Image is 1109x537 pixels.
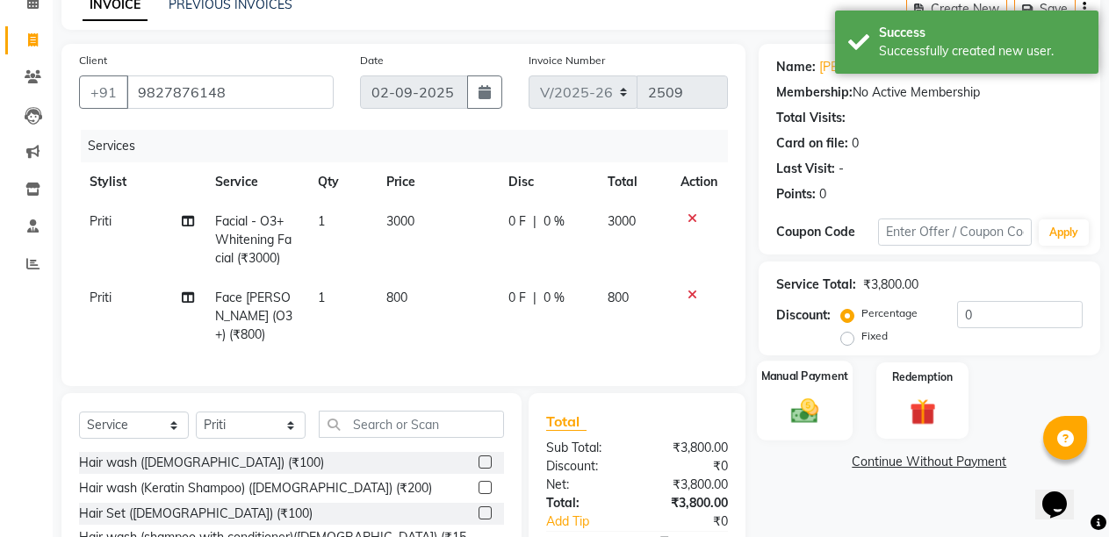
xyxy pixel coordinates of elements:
[79,162,205,202] th: Stylist
[533,439,637,457] div: Sub Total:
[533,512,654,531] a: Add Tip
[79,53,107,68] label: Client
[79,505,313,523] div: Hair Set ([DEMOGRAPHIC_DATA]) (₹100)
[318,290,325,305] span: 1
[544,289,565,307] span: 0 %
[1035,467,1091,519] iframe: chat widget
[126,75,334,109] input: Search by Name/Mobile/Email/Code
[79,479,432,498] div: Hair wash (Keratin Shampoo) ([DEMOGRAPHIC_DATA]) (₹200)
[839,160,844,178] div: -
[79,75,128,109] button: +91
[597,162,669,202] th: Total
[819,58,1019,76] a: [PERSON_NAME] [PERSON_NAME]
[508,212,526,231] span: 0 F
[879,24,1085,42] div: Success
[319,411,504,438] input: Search or Scan
[533,494,637,512] div: Total:
[386,213,414,229] span: 3000
[533,212,536,231] span: |
[861,305,918,321] label: Percentage
[863,276,918,294] div: ₹3,800.00
[307,162,376,202] th: Qty
[90,213,112,229] span: Priti
[637,494,740,512] div: ₹3,800.00
[902,396,945,428] img: _gift.svg
[544,212,565,231] span: 0 %
[776,83,1083,102] div: No Active Membership
[637,476,740,494] div: ₹3,800.00
[533,457,637,476] div: Discount:
[670,162,728,202] th: Action
[861,328,888,344] label: Fixed
[776,134,848,153] div: Card on file:
[892,369,953,385] label: Redemption
[508,289,526,307] span: 0 F
[215,290,292,342] span: Face [PERSON_NAME] (O3+) (₹800)
[776,185,816,204] div: Points:
[776,109,846,127] div: Total Visits:
[533,476,637,494] div: Net:
[760,368,848,384] label: Manual Payment
[79,454,324,472] div: Hair wash ([DEMOGRAPHIC_DATA]) (₹100)
[608,290,629,305] span: 800
[637,439,740,457] div: ₹3,800.00
[81,130,741,162] div: Services
[215,213,292,266] span: Facial - O3+ Whitening Facial (₹3000)
[360,53,384,68] label: Date
[376,162,498,202] th: Price
[776,58,816,76] div: Name:
[608,213,636,229] span: 3000
[762,453,1097,471] a: Continue Without Payment
[529,53,605,68] label: Invoice Number
[386,290,407,305] span: 800
[654,512,741,531] div: ₹0
[637,457,740,476] div: ₹0
[205,162,307,202] th: Service
[819,185,826,204] div: 0
[1039,219,1089,246] button: Apply
[878,218,1032,246] input: Enter Offer / Coupon Code
[776,276,856,294] div: Service Total:
[879,42,1085,61] div: Successfully created new user.
[90,290,112,305] span: Priti
[776,223,878,241] div: Coupon Code
[852,134,859,153] div: 0
[533,289,536,307] span: |
[776,306,831,325] div: Discount:
[546,412,587,431] span: Total
[498,162,597,202] th: Disc
[776,83,853,102] div: Membership:
[782,395,827,426] img: _cash.svg
[776,160,835,178] div: Last Visit:
[318,213,325,229] span: 1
